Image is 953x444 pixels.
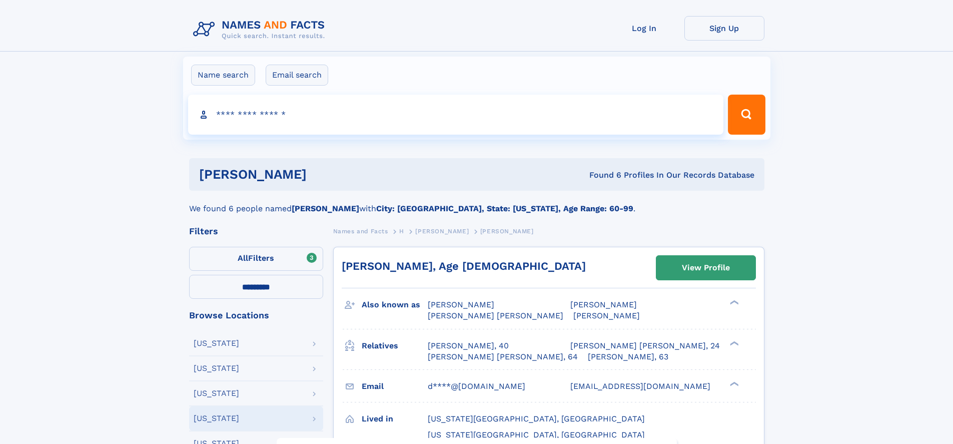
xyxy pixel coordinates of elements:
div: Browse Locations [189,311,323,320]
div: [US_STATE] [194,364,239,372]
h3: Lived in [362,410,428,427]
div: Found 6 Profiles In Our Records Database [448,170,754,181]
input: search input [188,95,724,135]
span: [US_STATE][GEOGRAPHIC_DATA], [GEOGRAPHIC_DATA] [428,430,645,439]
label: Email search [266,65,328,86]
span: H [399,228,404,235]
b: [PERSON_NAME] [292,204,359,213]
div: [US_STATE] [194,414,239,422]
h1: [PERSON_NAME] [199,168,448,181]
a: [PERSON_NAME] [415,225,469,237]
div: ❯ [727,299,739,306]
h3: Email [362,378,428,395]
h3: Also known as [362,296,428,313]
span: [PERSON_NAME] [428,300,494,309]
a: H [399,225,404,237]
a: [PERSON_NAME], Age [DEMOGRAPHIC_DATA] [342,260,586,272]
div: Filters [189,227,323,236]
a: [PERSON_NAME] [PERSON_NAME], 64 [428,351,578,362]
a: [PERSON_NAME], 40 [428,340,509,351]
div: ❯ [727,380,739,387]
div: [US_STATE] [194,339,239,347]
span: [EMAIL_ADDRESS][DOMAIN_NAME] [570,381,710,391]
button: Search Button [728,95,765,135]
div: We found 6 people named with . [189,191,764,215]
label: Filters [189,247,323,271]
a: Log In [604,16,684,41]
div: [US_STATE] [194,389,239,397]
span: [US_STATE][GEOGRAPHIC_DATA], [GEOGRAPHIC_DATA] [428,414,645,423]
a: View Profile [656,256,755,280]
span: [PERSON_NAME] [415,228,469,235]
span: [PERSON_NAME] [PERSON_NAME] [428,311,563,320]
span: [PERSON_NAME] [573,311,640,320]
span: [PERSON_NAME] [570,300,637,309]
span: [PERSON_NAME] [480,228,534,235]
div: ❯ [727,340,739,346]
a: Names and Facts [333,225,388,237]
b: City: [GEOGRAPHIC_DATA], State: [US_STATE], Age Range: 60-99 [376,204,633,213]
img: Logo Names and Facts [189,16,333,43]
a: [PERSON_NAME], 63 [588,351,668,362]
a: [PERSON_NAME] [PERSON_NAME], 24 [570,340,720,351]
a: Sign Up [684,16,764,41]
div: View Profile [682,256,730,279]
label: Name search [191,65,255,86]
span: All [238,253,248,263]
h3: Relatives [362,337,428,354]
